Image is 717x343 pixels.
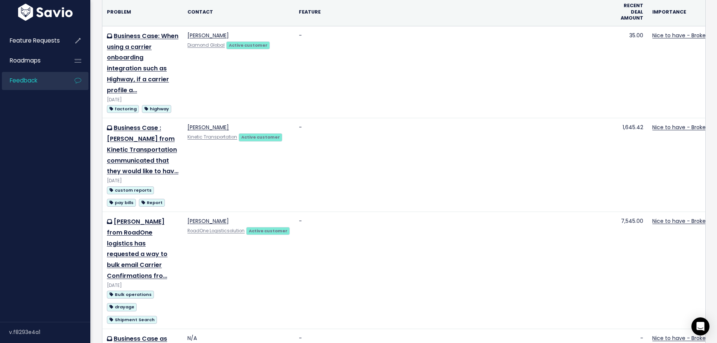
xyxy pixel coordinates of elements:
[187,42,225,48] a: Diamond Global
[107,303,137,311] span: drayage
[10,56,41,64] span: Roadmaps
[139,199,165,207] span: Report
[107,96,178,104] div: [DATE]
[107,105,139,113] span: factoring
[107,282,178,290] div: [DATE]
[107,302,137,311] a: drayage
[107,123,178,175] a: Business Case : [PERSON_NAME] from Kinetic Transportation communicated that they would like to hav…
[107,315,157,324] a: Shipment Search
[142,104,171,113] a: highway
[187,228,245,234] a: RoadOne Logisticsolution
[616,212,648,329] td: 7,545.00
[616,118,648,212] td: 1,645.42
[187,32,229,39] a: [PERSON_NAME]
[16,4,75,21] img: logo-white.9d6f32f41409.svg
[187,123,229,131] a: [PERSON_NAME]
[2,32,62,49] a: Feature Requests
[691,317,709,335] div: Open Intercom Messenger
[2,52,62,69] a: Roadmaps
[187,134,237,140] a: Kinetic Transportation
[107,186,154,194] span: custom reports
[294,118,616,212] td: -
[107,177,178,185] div: [DATE]
[139,198,165,207] a: Report
[249,228,288,234] strong: Active customer
[294,26,616,118] td: -
[229,42,268,48] strong: Active customer
[107,32,178,95] a: Business Case: When using a carrier onboarding integration such as Highway, if a carrier profile a…
[294,212,616,329] td: -
[107,198,136,207] a: pay bills
[10,76,37,84] span: Feedback
[107,217,167,280] a: [PERSON_NAME] from RoadOne logistics has requested a way to bulk email Carrier Confirmations fro…
[107,291,154,299] span: Bulk operations
[226,41,270,49] a: Active customer
[10,37,60,44] span: Feature Requests
[142,105,171,113] span: highway
[107,199,136,207] span: pay bills
[9,322,90,342] div: v.f8293e4a1
[107,104,139,113] a: factoring
[616,26,648,118] td: 35.00
[107,316,157,324] span: Shipment Search
[239,133,282,140] a: Active customer
[246,227,290,234] a: Active customer
[107,185,154,195] a: custom reports
[107,290,154,299] a: Bulk operations
[2,72,62,89] a: Feedback
[187,217,229,225] a: [PERSON_NAME]
[241,134,280,140] strong: Active customer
